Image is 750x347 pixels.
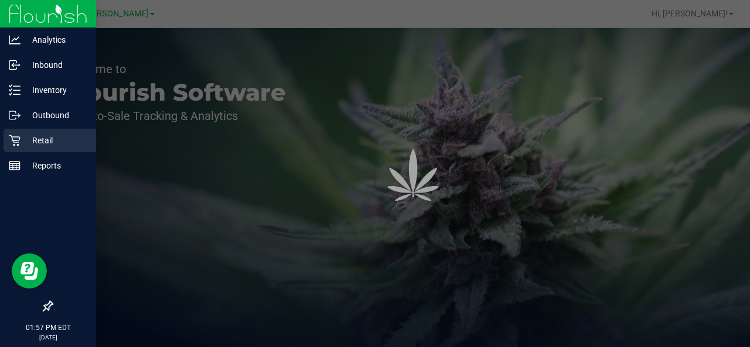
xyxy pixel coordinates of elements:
[21,83,91,97] p: Inventory
[12,253,47,288] iframe: Resource center
[9,34,21,46] inline-svg: Analytics
[5,333,91,342] p: [DATE]
[9,59,21,71] inline-svg: Inbound
[21,159,91,173] p: Reports
[9,160,21,171] inline-svg: Reports
[9,135,21,146] inline-svg: Retail
[9,109,21,121] inline-svg: Outbound
[21,108,91,122] p: Outbound
[9,84,21,96] inline-svg: Inventory
[21,33,91,47] p: Analytics
[21,133,91,147] p: Retail
[5,322,91,333] p: 01:57 PM EDT
[21,58,91,72] p: Inbound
